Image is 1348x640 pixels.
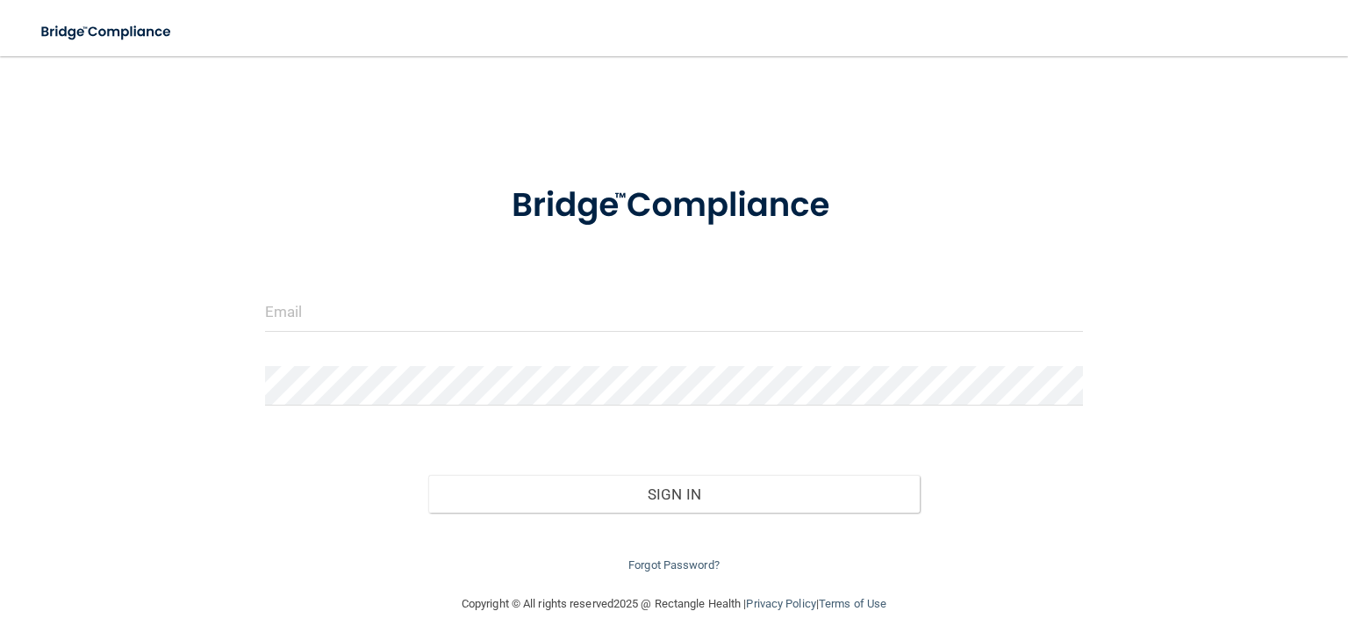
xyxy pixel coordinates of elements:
input: Email [265,292,1083,332]
img: bridge_compliance_login_screen.278c3ca4.svg [477,162,872,250]
a: Terms of Use [819,597,886,610]
a: Privacy Policy [746,597,815,610]
a: Forgot Password? [628,558,720,572]
img: bridge_compliance_login_screen.278c3ca4.svg [26,14,188,50]
div: Copyright © All rights reserved 2025 @ Rectangle Health | | [354,576,994,632]
button: Sign In [428,475,919,514]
